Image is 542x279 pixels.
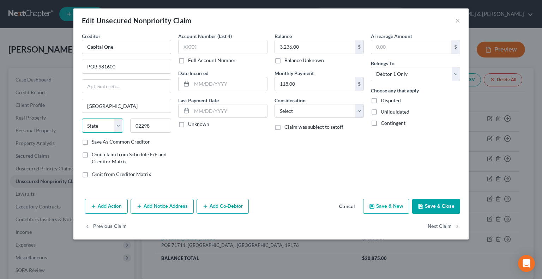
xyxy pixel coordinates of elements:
label: Balance [275,32,292,40]
span: Creditor [82,33,101,39]
label: Monthly Payment [275,69,314,77]
input: Search creditor by name... [82,40,171,54]
input: MM/DD/YYYY [192,77,267,91]
input: 0.00 [275,77,355,91]
button: Add Notice Address [131,199,194,214]
span: Belongs To [371,60,395,66]
div: $ [355,77,363,91]
button: Save & New [363,199,409,214]
label: Full Account Number [188,57,236,64]
label: Account Number (last 4) [178,32,232,40]
span: Disputed [381,97,401,103]
input: Apt, Suite, etc... [82,80,171,93]
input: Enter city... [82,99,171,113]
label: Unknown [188,121,209,128]
input: Enter zip... [130,119,171,133]
input: 0.00 [371,40,451,54]
label: Last Payment Date [178,97,219,104]
input: Enter address... [82,60,171,73]
label: Date Incurred [178,69,209,77]
div: Edit Unsecured Nonpriority Claim [82,16,192,25]
input: 0.00 [275,40,355,54]
button: × [455,16,460,25]
div: $ [451,40,460,54]
button: Cancel [333,200,360,214]
span: Omit claim from Schedule E/F and Creditor Matrix [92,151,167,164]
label: Choose any that apply [371,87,419,94]
button: Add Co-Debtor [197,199,249,214]
div: $ [355,40,363,54]
input: MM/DD/YYYY [192,104,267,118]
span: Omit from Creditor Matrix [92,171,151,177]
button: Save & Close [412,199,460,214]
button: Previous Claim [85,219,127,234]
div: Open Intercom Messenger [518,255,535,272]
label: Balance Unknown [284,57,324,64]
span: Unliquidated [381,109,409,115]
label: Consideration [275,97,306,104]
button: Add Action [85,199,128,214]
label: Save As Common Creditor [92,138,150,145]
span: Contingent [381,120,405,126]
span: Claim was subject to setoff [284,124,343,130]
input: XXXX [178,40,267,54]
button: Next Claim [428,219,460,234]
label: Arrearage Amount [371,32,412,40]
